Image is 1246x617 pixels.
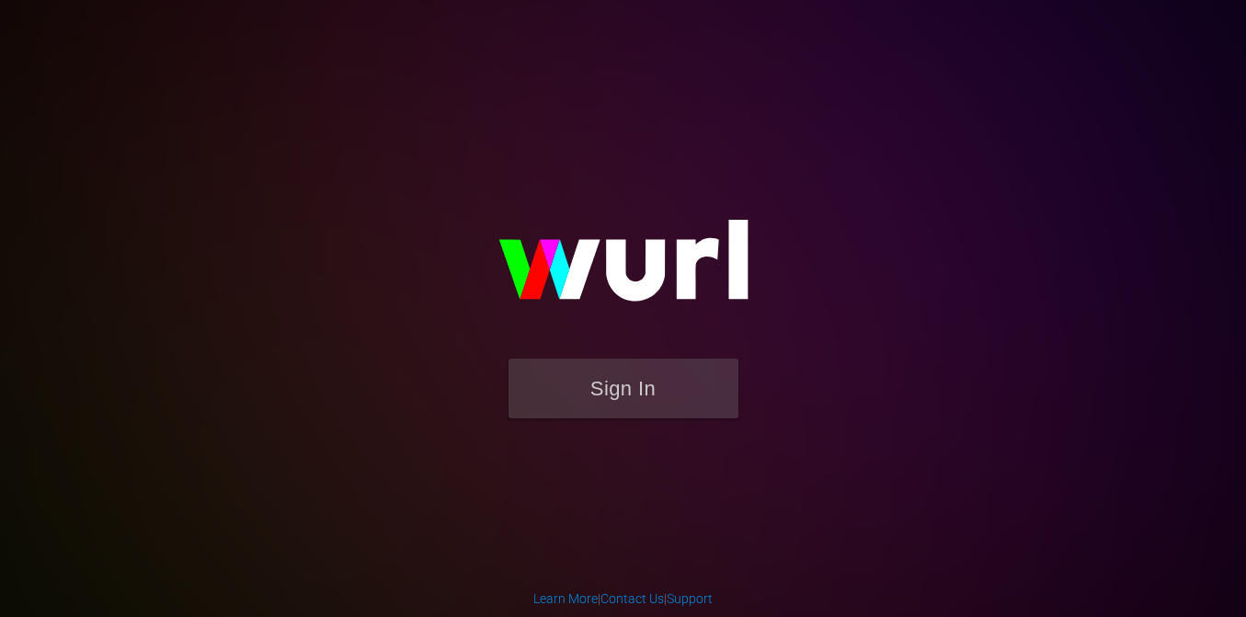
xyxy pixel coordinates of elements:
[600,591,664,606] a: Contact Us
[533,591,598,606] a: Learn More
[533,589,713,608] div: | |
[440,180,807,359] img: wurl-logo-on-black-223613ac3d8ba8fe6dc639794a292ebdb59501304c7dfd60c99c58986ef67473.svg
[667,591,713,606] a: Support
[509,359,738,418] button: Sign In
